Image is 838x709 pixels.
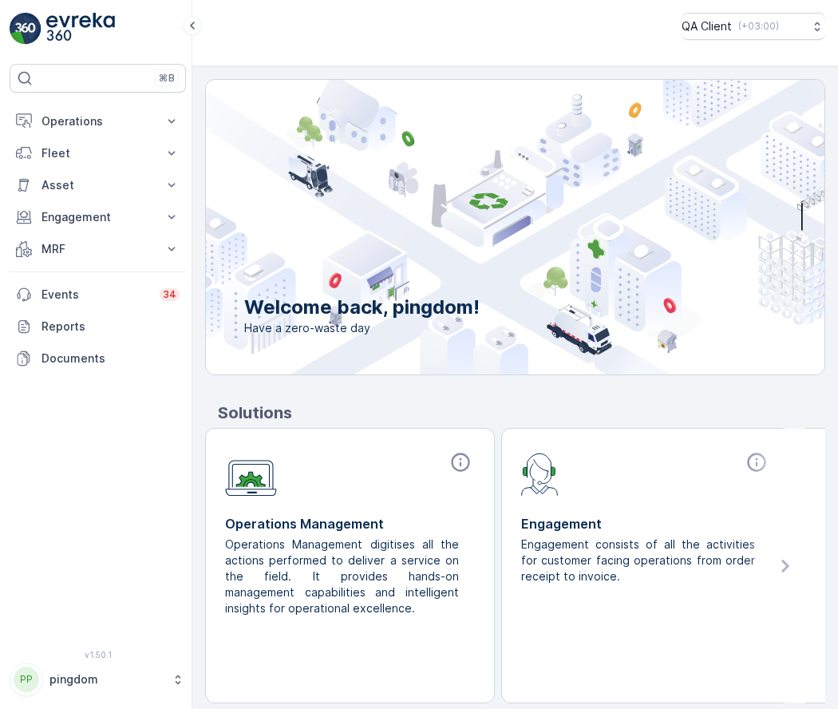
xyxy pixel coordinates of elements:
button: PPpingdom [10,663,186,696]
p: Operations Management digitises all the actions performed to deliver a service on the field. It p... [225,537,462,616]
button: Engagement [10,201,186,233]
button: Asset [10,169,186,201]
span: Have a zero-waste day [244,320,480,336]
p: Engagement consists of all the activities for customer facing operations from order receipt to in... [521,537,758,584]
p: Asset [42,177,154,193]
a: Events34 [10,279,186,311]
p: pingdom [49,671,164,687]
a: Documents [10,343,186,374]
p: Engagement [42,209,154,225]
button: Operations [10,105,186,137]
p: Operations [42,113,154,129]
div: PP [14,667,39,692]
img: module-icon [225,451,277,497]
img: logo [10,13,42,45]
button: Fleet [10,137,186,169]
p: QA Client [682,18,732,34]
p: Documents [42,351,180,366]
p: Operations Management [225,514,475,533]
p: 34 [163,288,176,301]
p: ( +03:00 ) [738,20,779,33]
img: module-icon [521,451,559,496]
img: logo_light-DOdMpM7g.png [46,13,115,45]
p: Solutions [218,401,825,425]
p: Events [42,287,150,303]
p: Engagement [521,514,771,533]
p: Fleet [42,145,154,161]
p: MRF [42,241,154,257]
p: Reports [42,319,180,335]
a: Reports [10,311,186,343]
button: QA Client(+03:00) [682,13,825,40]
span: v 1.50.1 [10,650,186,659]
p: ⌘B [159,72,175,85]
button: MRF [10,233,186,265]
p: Welcome back, pingdom! [244,295,480,320]
img: city illustration [134,80,824,374]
